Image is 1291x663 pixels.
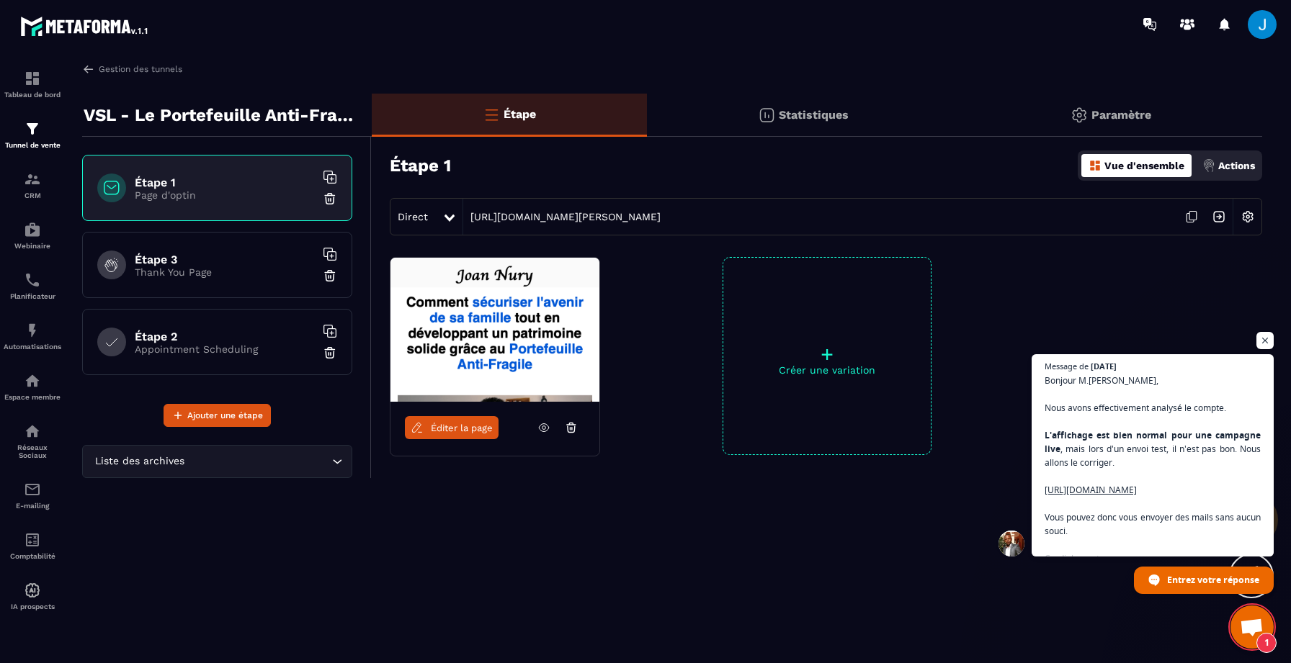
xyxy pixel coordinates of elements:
a: formationformationCRM [4,160,61,210]
img: arrow-next.bcc2205e.svg [1205,203,1233,230]
span: Direct [398,211,428,222]
p: Réseaux Sociaux [4,443,61,459]
img: bars-o.4a397970.svg [483,106,500,123]
a: accountantaccountantComptabilité [4,520,61,571]
p: Étape [504,107,536,121]
p: Paramètre [1091,108,1151,122]
img: formation [24,171,41,188]
p: Tunnel de vente [4,141,61,149]
p: IA prospects [4,603,61,610]
a: social-networksocial-networkRéseaux Sociaux [4,412,61,470]
p: CRM [4,191,61,199]
a: Ouvrir le chat [1230,605,1274,649]
a: Gestion des tunnels [82,63,182,76]
h6: Étape 1 [135,176,315,189]
img: automations [24,322,41,339]
span: Entrez votre réponse [1167,567,1259,592]
p: Thank You Page [135,266,315,278]
img: trash [323,269,337,283]
span: Message de [1045,362,1089,370]
span: Liste des archives [91,454,187,469]
a: Éditer la page [405,416,499,439]
img: social-network [24,423,41,440]
p: + [723,344,931,364]
img: automations [24,372,41,389]
button: Ajouter une étape [164,404,271,427]
span: 1 [1256,633,1277,653]
p: VSL - Le Portefeuille Anti-Fragile [84,101,361,130]
p: Page d'optin [135,189,315,201]
span: [DATE] [1091,362,1117,370]
img: email [24,481,41,498]
img: formation [24,120,41,137]
span: Éditer la page [431,423,493,433]
a: automationsautomationsEspace membre [4,361,61,412]
img: trash [323,346,337,360]
p: Tableau de bord [4,91,61,99]
p: Appointment Scheduling [135,343,315,355]
a: emailemailE-mailing [4,470,61,520]
p: Espace membre [4,393,61,401]
img: actions.d6e523a2.png [1202,159,1215,172]
h3: Étape 1 [390,155,451,176]
p: Automatisations [4,343,61,351]
p: Webinaire [4,242,61,250]
img: image [390,258,599,402]
img: formation [24,70,41,87]
p: Statistiques [779,108,849,122]
p: Planificateur [4,292,61,300]
p: Comptabilité [4,552,61,560]
img: stats.20deebd0.svg [758,107,775,124]
img: scheduler [24,271,41,289]
img: setting-w.858f3a88.svg [1234,203,1261,230]
p: Vue d'ensemble [1104,160,1184,171]
input: Search for option [187,454,329,469]
a: formationformationTableau de bord [4,59,61,109]
a: formationformationTunnel de vente [4,109,61,160]
p: Créer une variation [723,364,931,376]
img: accountant [24,531,41,549]
img: arrow [82,63,95,76]
a: automationsautomationsWebinaire [4,210,61,261]
a: [URL][DOMAIN_NAME][PERSON_NAME] [463,211,661,222]
a: automationsautomationsAutomatisations [4,311,61,361]
div: Search for option [82,445,352,478]
span: Ajouter une étape [187,408,263,423]
img: automations [24,582,41,599]
span: Bonjour M.[PERSON_NAME], Nous avons effectivement analysé le compte. , mais lors d'un envoi test,... [1045,374,1261,579]
a: schedulerschedulerPlanificateur [4,261,61,311]
h6: Étape 3 [135,253,315,266]
img: automations [24,221,41,238]
h6: Étape 2 [135,330,315,343]
img: logo [20,13,150,39]
img: setting-gr.5f69749f.svg [1071,107,1088,124]
p: Actions [1218,160,1255,171]
img: dashboard-orange.40269519.svg [1089,159,1102,172]
p: E-mailing [4,502,61,510]
img: trash [323,191,337,206]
